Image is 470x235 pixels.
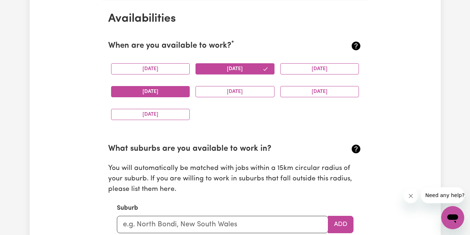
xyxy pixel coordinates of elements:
[280,63,359,74] button: [DATE]
[108,163,362,195] p: You will automatically be matched with jobs within a 15km circular radius of your suburb. If you ...
[4,5,44,11] span: Need any help?
[108,12,362,26] h2: Availabilities
[108,41,320,51] h2: When are you available to work?
[117,216,328,233] input: e.g. North Bondi, New South Wales
[108,144,320,154] h2: What suburbs are you available to work in?
[280,86,359,97] button: [DATE]
[328,216,353,233] button: Add to preferred suburbs
[111,86,190,97] button: [DATE]
[111,109,190,120] button: [DATE]
[117,204,138,213] label: Suburb
[404,189,418,203] iframe: Close message
[441,206,464,229] iframe: Button to launch messaging window
[196,86,274,97] button: [DATE]
[196,63,274,74] button: [DATE]
[111,63,190,74] button: [DATE]
[421,187,464,203] iframe: Message from company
